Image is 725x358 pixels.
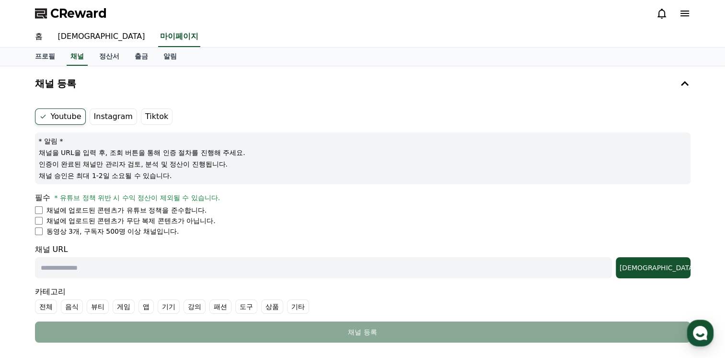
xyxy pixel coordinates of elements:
[39,148,687,157] p: 채널을 URL을 입력 후, 조회 버튼을 통해 인증 절차를 진행해 주세요.
[35,193,50,202] span: 필수
[620,263,687,273] div: [DEMOGRAPHIC_DATA]
[50,6,107,21] span: CReward
[184,299,206,314] label: 강의
[148,293,160,300] span: 설정
[50,27,153,47] a: [DEMOGRAPHIC_DATA]
[158,27,200,47] a: 마이페이지
[27,48,63,66] a: 프로필
[92,48,127,66] a: 정산서
[124,278,184,302] a: 설정
[141,108,173,125] label: Tiktok
[46,227,179,236] p: 동영상 3개, 구독자 500명 이상 채널입니다.
[46,205,207,215] p: 채널에 업로드된 콘텐츠가 유튜브 정책을 준수합니다.
[235,299,257,314] label: 도구
[287,299,309,314] label: 기타
[616,257,690,278] button: [DEMOGRAPHIC_DATA]
[113,299,135,314] label: 게임
[261,299,283,314] label: 상품
[55,194,220,202] span: * 유튜브 정책 위반 시 수익 정산이 제외될 수 있습니다.
[63,278,124,302] a: 대화
[54,327,671,337] div: 채널 등록
[138,299,154,314] label: 앱
[87,299,109,314] label: 뷰티
[39,159,687,169] p: 인증이 완료된 채널만 관리자 검토, 분석 및 정산이 진행됩니다.
[35,108,86,125] label: Youtube
[35,286,690,314] div: 카테고리
[31,70,694,97] button: 채널 등록
[27,27,50,47] a: 홈
[209,299,231,314] label: 패션
[35,322,690,343] button: 채널 등록
[88,293,99,301] span: 대화
[35,6,107,21] a: CReward
[127,48,156,66] a: 출금
[156,48,184,66] a: 알림
[67,48,88,66] a: 채널
[35,78,77,89] h4: 채널 등록
[90,108,137,125] label: Instagram
[61,299,83,314] label: 음식
[35,244,690,278] div: 채널 URL
[46,216,216,226] p: 채널에 업로드된 콘텐츠가 무단 복제 콘텐츠가 아닙니다.
[3,278,63,302] a: 홈
[30,293,36,300] span: 홈
[35,299,57,314] label: 전체
[158,299,180,314] label: 기기
[39,171,687,180] p: 채널 승인은 최대 1-2일 소요될 수 있습니다.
